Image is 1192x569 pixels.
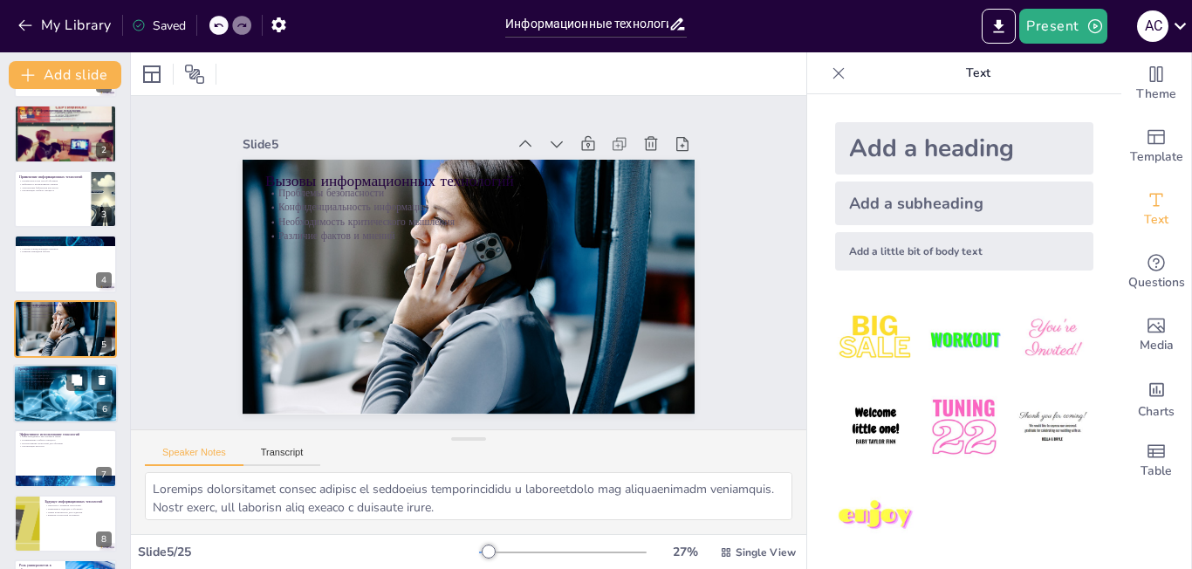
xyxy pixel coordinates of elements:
p: Организация учебного процесса [19,189,86,193]
span: Text [1144,210,1168,230]
p: Большие данные как ресурс [18,374,113,377]
div: Add a table [1121,429,1191,492]
p: Участие в международных проектах [19,247,112,250]
img: 4.jpeg [835,387,916,468]
p: Вебинары и интерактивные занятия [19,182,86,186]
div: Layout [138,60,166,88]
p: Вызовы информационных технологий [496,79,601,481]
div: 2 [96,142,112,158]
img: 6.jpeg [1012,387,1093,468]
p: Конфиденциальность информации [19,309,112,312]
p: Проблемы безопасности [487,77,586,478]
p: Эффективное использование технологий [19,432,112,437]
div: Slide 5 / 25 [138,544,479,560]
p: Применение информационных технологий [19,175,86,180]
img: 5.jpeg [923,387,1004,468]
div: 6 [13,364,118,423]
button: Present [1019,9,1106,44]
div: Add images, graphics, shapes or video [1121,304,1191,367]
div: Add charts and graphs [1121,367,1191,429]
div: 8 [96,531,112,547]
span: Template [1130,147,1183,167]
p: Сотрудничество с другими студентами [19,244,112,248]
div: Add a subheading [835,182,1093,225]
span: Theme [1136,85,1176,104]
span: Position [184,64,205,85]
div: 3 [96,207,112,223]
img: 3.jpeg [1012,298,1093,380]
button: Add slide [9,61,121,89]
p: Планирование учебного процесса [19,439,112,442]
span: Charts [1138,402,1175,422]
div: Add a little bit of body text [835,232,1093,271]
button: Transcript [243,447,321,466]
p: Text [853,52,1104,94]
p: Необходимость критического мышления [460,71,558,472]
p: Вызовы информационных технологий [19,302,112,307]
p: Искусственный интеллект в образовании [18,370,113,374]
p: Возможности для студентов [19,237,112,243]
p: Различие фактов и мнений [446,68,545,470]
div: А С [1137,10,1168,42]
div: Saved [132,17,186,34]
div: 7 [96,467,112,483]
p: Тренды в информационных технологиях [18,367,113,372]
p: Будущее информационных технологий [45,498,112,504]
button: Duplicate Slide [66,369,87,390]
div: Change the overall theme [1121,52,1191,115]
div: 5 [14,300,117,358]
p: Конфиденциальность информации [474,73,572,475]
p: Влияние технологий на навыки [18,380,113,383]
div: Get real-time input from your audience [1121,241,1191,304]
p: Тайм-менеджмент как ключевой навык [19,435,112,439]
p: Необходимость критического мышления [19,312,112,316]
p: Облачные вычисления для учебы [18,377,113,380]
button: Export to PowerPoint [982,9,1016,44]
div: Add a heading [835,122,1093,175]
p: Влияние технологий на карьеру [45,514,112,518]
p: Новые возможности для студентов [45,511,112,514]
textarea: Loremips dolorsitamet consec adipisc el seddoeius temporincididu u laboreetdolo mag aliquaenimadm... [145,472,792,520]
p: Влияние технологий на образовательный процесс [19,114,112,118]
p: Электронные библиотеки как ресурс [19,186,86,189]
span: Table [1141,462,1172,481]
p: Изменения в подходах к обучению [45,507,112,511]
div: Add text boxes [1121,178,1191,241]
span: Questions [1128,273,1185,292]
span: Single View [736,545,796,559]
p: Роль технологий в взаимодействии [19,120,112,124]
div: Slide 5 [569,65,640,326]
img: 2.jpeg [923,298,1004,380]
button: Delete Slide [92,369,113,390]
p: Прогнозы о развитии технологий [45,504,112,508]
div: 7 [14,429,117,487]
div: 6 [97,401,113,417]
p: Проблемы безопасности [19,305,112,309]
div: 8 [14,495,117,552]
button: А С [1137,9,1168,44]
div: 4 [96,272,112,288]
button: My Library [13,11,119,39]
p: Информационные технологии как основа обучения [19,111,112,114]
img: 7.jpeg [835,476,916,557]
p: Использование технологий для обучения [19,442,112,446]
div: 3 [14,170,117,228]
p: Различие фактов и мнений [19,315,112,319]
div: 2 [14,105,117,162]
img: 1.jpeg [835,298,916,380]
div: 27 % [664,544,706,560]
span: Media [1140,336,1174,355]
p: Развитие командной работы [19,250,112,254]
p: Необходимость понимания технологий [19,118,112,121]
input: Insert title [505,11,668,37]
p: Организация ресурсов [19,445,112,449]
div: 5 [96,337,112,353]
p: Введение в информационные технологии [19,107,112,113]
p: Онлайн-курсы как способ обучения [19,180,86,183]
div: Add ready made slides [1121,115,1191,178]
button: Speaker Notes [145,447,243,466]
div: 4 [14,235,117,292]
p: Доступ к глобальным ресурсам [19,241,112,244]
